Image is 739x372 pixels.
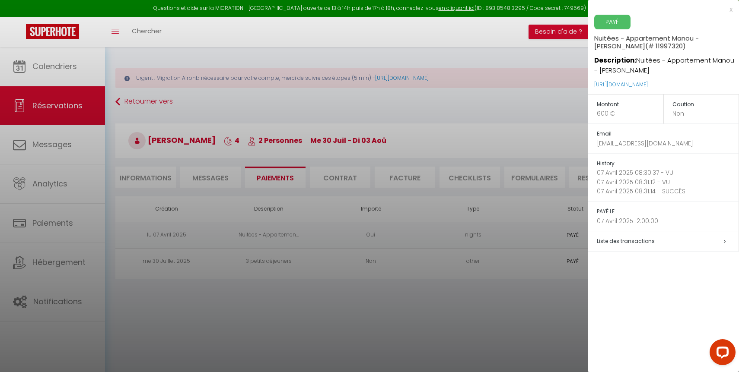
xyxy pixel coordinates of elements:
h5: History [597,159,739,169]
span: (# 11997320) [645,41,686,50]
p: 07 Avril 2025 08:30:37 - VU [597,168,739,177]
h5: PAYÉ LE [597,207,739,217]
h5: Caution [672,100,739,110]
h5: Montant [597,100,663,110]
iframe: LiveChat chat widget [703,336,739,372]
h5: Email [597,129,739,139]
div: x [588,4,733,15]
p: 600 € [597,109,663,118]
a: [URL][DOMAIN_NAME] [594,81,648,88]
p: Non [672,109,739,118]
p: [EMAIL_ADDRESS][DOMAIN_NAME] [597,139,739,148]
p: 07 Avril 2025 12:00:00 [597,217,739,226]
span: Liste des transactions [597,237,655,245]
h5: Nuitées - Appartement Manou - [PERSON_NAME] [594,29,739,50]
strong: Description: [594,56,636,65]
p: 07 Avril 2025 08:31:12 - VU [597,178,739,187]
p: 07 Avril 2025 08:31:14 - SUCCÊS [597,187,739,196]
span: PAYÉ [594,15,631,29]
p: Nuitées - Appartement Manou - [PERSON_NAME] [594,50,739,76]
